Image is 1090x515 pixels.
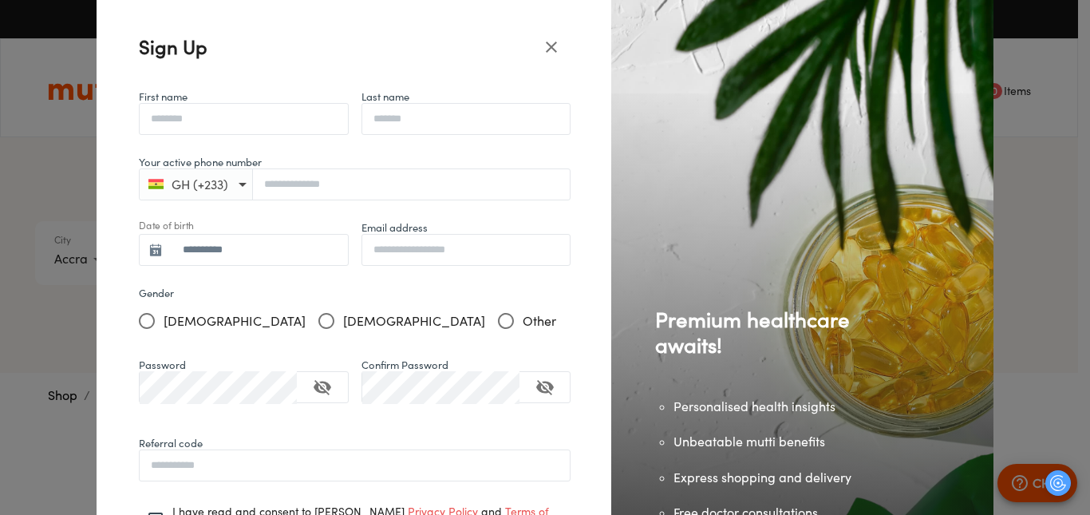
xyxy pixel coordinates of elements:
span: Other [523,311,556,331]
p: Sign Up [139,33,532,61]
button: toggle password visibility [303,368,342,406]
div: gender [139,304,571,338]
label: Date of birth [139,221,194,231]
span: [DEMOGRAPHIC_DATA] [164,311,306,331]
button: change date [140,234,172,266]
label: Email address [361,220,428,236]
label: First name [139,89,188,105]
label: Gender [139,285,571,301]
label: Password [139,357,186,373]
button: close [532,28,571,66]
li: Express shopping and delivery [673,469,878,487]
button: toggle confirm password visibility [526,368,564,406]
label: Referral code [139,435,203,451]
span: [DEMOGRAPHIC_DATA] [343,311,485,331]
label: Confirm Password [361,357,448,373]
label: Your active phone number [139,154,262,170]
p: Premium healthcare awaits! [655,307,878,358]
img: Calender [149,244,162,256]
li: Unbeatable mutti benefits [673,433,878,451]
button: GH (+233) [142,173,247,196]
li: Personalised health insights [673,398,878,416]
label: Last name [361,89,409,105]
